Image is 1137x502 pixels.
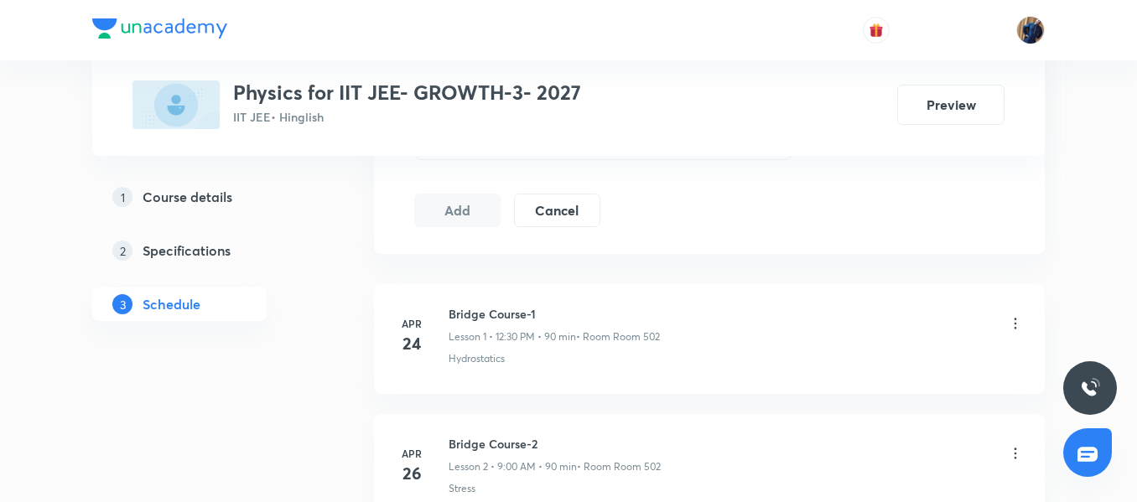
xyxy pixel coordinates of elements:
[112,187,132,207] p: 1
[395,446,428,461] h6: Apr
[449,435,661,453] h6: Bridge Course-2
[449,305,660,323] h6: Bridge Course-1
[395,331,428,356] h4: 24
[869,23,884,38] img: avatar
[143,294,200,314] h5: Schedule
[576,329,660,344] p: • Room Room 502
[112,241,132,261] p: 2
[897,85,1005,125] button: Preview
[449,329,576,344] p: Lesson 1 • 12:30 PM • 90 min
[92,234,320,267] a: 2Specifications
[1080,378,1100,398] img: ttu
[577,459,661,474] p: • Room Room 502
[514,194,600,227] button: Cancel
[92,18,227,39] img: Company Logo
[449,481,475,496] p: Stress
[143,241,231,261] h5: Specifications
[92,18,227,43] a: Company Logo
[1016,16,1045,44] img: Sudipto roy
[395,461,428,486] h4: 26
[395,316,428,331] h6: Apr
[233,80,581,105] h3: Physics for IIT JEE- GROWTH-3- 2027
[449,459,577,474] p: Lesson 2 • 9:00 AM • 90 min
[112,294,132,314] p: 3
[132,80,220,129] img: D315F464-2D88-4A25-8EE1-BF9630FF0E4A_plus.png
[414,194,501,227] button: Add
[449,351,505,366] p: Hydrostatics
[92,180,320,214] a: 1Course details
[143,187,232,207] h5: Course details
[863,17,890,44] button: avatar
[233,108,581,126] p: IIT JEE • Hinglish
